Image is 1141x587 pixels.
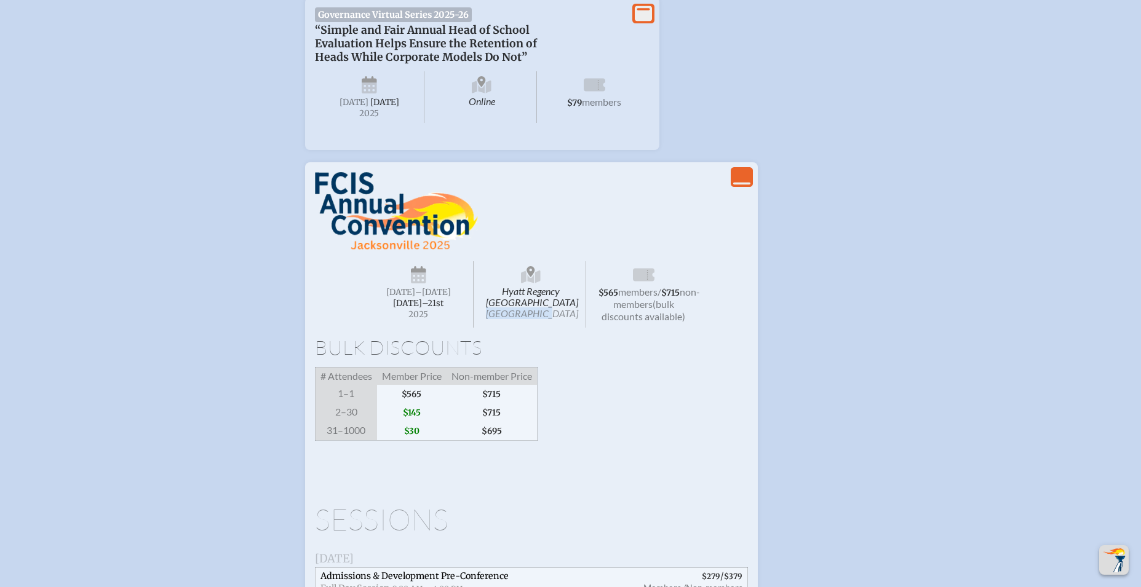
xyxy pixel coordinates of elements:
[415,287,451,297] span: –[DATE]
[325,109,415,118] span: 2025
[315,23,537,64] span: “Simple and Fair Annual Head of School Evaluation Helps Ensure the Retention of Heads While Corpo...
[1102,548,1126,572] img: To the top
[702,572,720,581] span: $279
[724,572,742,581] span: $379
[1099,545,1129,575] button: Scroll Top
[315,422,377,441] span: 31–1000
[377,403,447,422] span: $145
[377,367,447,385] span: Member Price
[315,337,748,357] h1: Bulk Discounts
[658,286,661,297] span: /
[613,286,700,310] span: non-members
[447,385,538,403] span: $715
[315,403,377,422] span: 2–30
[315,367,377,385] span: # Attendees
[377,422,447,441] span: $30
[315,172,478,251] img: FCIS Convention 2025
[340,97,368,108] span: [DATE]
[602,298,685,322] span: (bulk discounts available)
[377,385,447,403] span: $565
[486,307,578,319] span: [GEOGRAPHIC_DATA]
[427,71,537,123] span: Online
[315,551,354,565] span: [DATE]
[476,261,586,328] span: Hyatt Regency [GEOGRAPHIC_DATA]
[374,310,464,319] span: 2025
[315,385,377,403] span: 1–1
[598,288,618,298] span: $565
[386,287,415,297] span: [DATE]
[447,367,538,385] span: Non-member Price
[315,7,472,22] span: Governance Virtual Series 2025-26
[320,570,509,581] span: Admissions & Development Pre-Conference
[661,288,680,298] span: $715
[447,422,538,441] span: $695
[393,298,443,309] span: [DATE]–⁠21st
[447,403,538,422] span: $715
[315,505,748,534] h1: Sessions
[370,97,399,108] span: [DATE]
[567,98,582,108] span: $79
[618,286,658,297] span: members
[582,96,621,108] span: members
